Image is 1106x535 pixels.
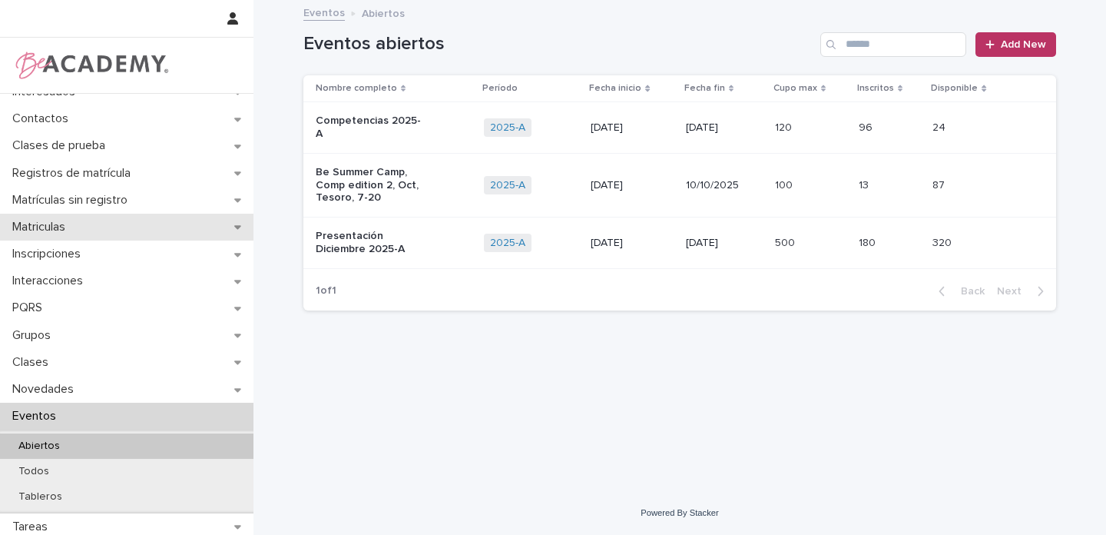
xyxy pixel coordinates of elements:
[482,80,518,97] p: Período
[859,176,872,192] p: 13
[6,301,55,315] p: PQRS
[975,32,1056,57] a: Add New
[6,220,78,234] p: Matriculas
[859,118,876,135] p: 96
[997,286,1031,297] span: Next
[591,179,674,192] p: [DATE]
[591,237,674,250] p: [DATE]
[303,218,1056,269] tr: Presentación Diciembre 2025-A2025-A [DATE][DATE]500500 180180 320320
[12,50,170,81] img: WPrjXfSUmiLcdUfaYY4Q
[316,166,426,204] p: Be Summer Camp, Comp edition 2, Oct, Tesoro, 7-20
[6,382,86,397] p: Novedades
[1001,39,1046,50] span: Add New
[932,118,949,135] p: 24
[931,80,978,97] p: Disponible
[686,237,762,250] p: [DATE]
[6,328,63,343] p: Grupos
[6,490,75,503] p: Tableros
[490,179,525,192] a: 2025-A
[686,121,762,135] p: [DATE]
[303,102,1056,154] tr: Competencias 2025-A2025-A [DATE][DATE]120120 9696 2424
[316,80,397,97] p: Nombre completo
[589,80,641,97] p: Fecha inicio
[686,179,762,192] p: 10/10/2025
[775,118,795,135] p: 120
[6,440,72,453] p: Abiertos
[591,121,674,135] p: [DATE]
[641,508,718,517] a: Powered By Stacker
[859,234,879,250] p: 180
[490,121,525,135] a: 2025-A
[316,115,426,141] p: Competencias 2025-A
[6,355,61,370] p: Clases
[775,234,798,250] p: 500
[6,138,118,153] p: Clases de prueba
[775,176,796,192] p: 100
[926,284,991,298] button: Back
[773,80,817,97] p: Cupo max
[952,286,985,297] span: Back
[932,234,955,250] p: 320
[684,80,725,97] p: Fecha fin
[857,80,894,97] p: Inscritos
[303,153,1056,217] tr: Be Summer Camp, Comp edition 2, Oct, Tesoro, 7-202025-A [DATE]10/10/2025100100 1313 8787
[490,237,525,250] a: 2025-A
[991,284,1056,298] button: Next
[362,4,405,21] p: Abiertos
[303,272,349,310] p: 1 of 1
[6,111,81,126] p: Contactos
[6,274,95,288] p: Interacciones
[6,193,140,208] p: Matrículas sin registro
[6,520,60,534] p: Tareas
[6,166,143,181] p: Registros de matrícula
[932,176,948,192] p: 87
[820,32,966,57] input: Search
[6,409,68,424] p: Eventos
[303,3,345,21] a: Eventos
[6,247,93,261] p: Inscripciones
[6,465,61,478] p: Todos
[303,33,814,55] h1: Eventos abiertos
[316,230,426,256] p: Presentación Diciembre 2025-A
